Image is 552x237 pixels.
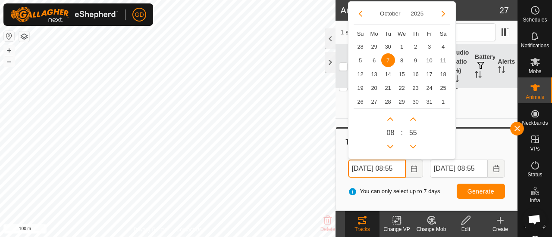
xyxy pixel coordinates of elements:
[383,140,397,154] p-button: Previous Hour
[423,40,436,53] td: 3
[395,81,409,95] td: 22
[354,53,367,67] td: 5
[526,95,544,100] span: Animals
[412,31,419,37] span: Th
[483,225,517,233] div: Create
[530,198,540,203] span: Infra
[409,95,423,108] td: 30
[523,208,546,231] div: Open chat
[367,81,381,95] td: 20
[357,31,364,37] span: Su
[19,31,29,42] button: Map Layers
[409,81,423,95] td: 23
[467,188,494,195] span: Generate
[423,67,436,81] span: 17
[395,53,409,67] span: 8
[436,67,450,81] span: 18
[530,146,539,151] span: VPs
[367,95,381,108] td: 27
[381,53,395,67] td: 7
[498,68,505,74] p-sorticon: Activate to sort
[395,67,409,81] td: 15
[448,225,483,233] div: Edit
[436,7,450,21] button: Next Month
[345,137,508,148] div: Tracks
[395,95,409,108] td: 29
[376,9,404,18] button: Choose Month
[488,160,505,178] button: Choose Date
[423,81,436,95] span: 24
[522,120,548,126] span: Neckbands
[354,7,367,21] button: Previous Month
[471,45,494,89] th: Battery
[409,40,423,53] td: 2
[436,40,450,53] td: 4
[354,67,367,81] span: 12
[135,10,144,19] span: GD
[4,31,14,41] button: Reset Map
[414,225,448,233] div: Change Mob
[409,53,423,67] td: 9
[354,95,367,108] td: 26
[395,40,409,53] span: 1
[448,45,471,89] th: Audio Ratio (%)
[430,151,505,160] label: To
[440,31,447,37] span: Sa
[436,95,450,108] td: 1
[367,53,381,67] td: 6
[381,67,395,81] td: 14
[367,40,381,53] span: 29
[409,128,417,138] span: 55
[367,67,381,81] td: 13
[423,53,436,67] td: 10
[409,67,423,81] td: 16
[529,69,541,74] span: Mobs
[354,40,367,53] td: 28
[348,63,354,70] p-sorticon: Activate to sort
[423,95,436,108] span: 31
[436,81,450,95] td: 25
[381,81,395,95] span: 21
[406,112,420,126] p-button: Next Minute
[379,225,414,233] div: Change VP
[524,224,546,229] span: Heatmap
[348,1,456,160] div: Choose Date
[10,7,118,22] img: Gallagher Logo
[406,160,423,178] button: Choose Date
[381,95,395,108] td: 28
[341,5,499,15] h2: Animals
[499,4,509,17] span: 27
[401,128,402,138] span: :
[527,172,542,177] span: Status
[341,28,392,37] span: 1 selected of 27
[436,53,450,67] span: 11
[521,43,549,48] span: Notifications
[457,184,505,199] button: Generate
[475,72,482,79] p-sorticon: Activate to sort
[381,40,395,53] td: 30
[354,81,367,95] span: 19
[523,17,547,22] span: Schedules
[345,225,379,233] div: Tracks
[370,31,378,37] span: Mo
